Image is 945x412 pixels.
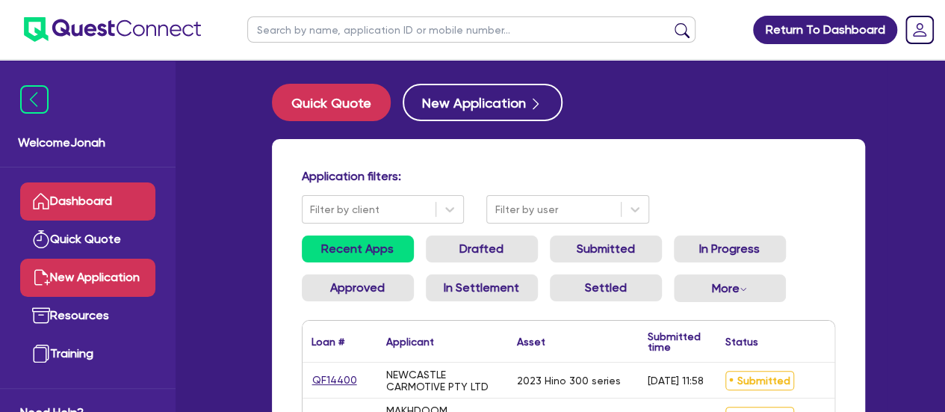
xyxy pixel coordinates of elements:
[725,336,758,347] div: Status
[312,372,358,389] a: QF14400
[20,297,155,335] a: Resources
[648,331,701,352] div: Submitted time
[18,134,158,152] span: Welcome Jonah
[302,274,414,301] a: Approved
[674,236,786,262] a: In Progress
[302,236,414,262] a: Recent Apps
[20,85,49,114] img: icon-menu-close
[386,369,499,393] div: NEWCASTLE CARMOTIVE PTY LTD
[517,375,621,387] div: 2023 Hino 300 series
[403,84,563,121] button: New Application
[386,336,434,347] div: Applicant
[20,182,155,221] a: Dashboard
[725,371,794,390] span: Submitted
[900,10,939,49] a: Dropdown toggle
[272,84,403,121] a: Quick Quote
[517,336,545,347] div: Asset
[20,221,155,259] a: Quick Quote
[302,169,835,183] h4: Application filters:
[753,16,897,44] a: Return To Dashboard
[32,345,50,363] img: training
[426,274,538,301] a: In Settlement
[648,375,704,387] div: [DATE] 11:58
[272,84,391,121] button: Quick Quote
[426,236,538,262] a: Drafted
[32,230,50,248] img: quick-quote
[20,259,155,297] a: New Application
[550,274,662,301] a: Settled
[32,268,50,286] img: new-application
[550,236,662,262] a: Submitted
[312,336,344,347] div: Loan #
[674,274,786,302] button: Dropdown toggle
[32,307,50,325] img: resources
[20,335,155,373] a: Training
[24,17,201,42] img: quest-connect-logo-blue
[247,16,695,43] input: Search by name, application ID or mobile number...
